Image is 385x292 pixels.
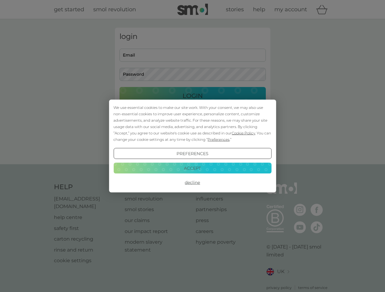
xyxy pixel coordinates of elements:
[113,162,271,173] button: Accept
[113,148,271,159] button: Preferences
[109,100,276,193] div: Cookie Consent Prompt
[208,137,230,142] span: Preferences
[113,177,271,188] button: Decline
[232,131,255,135] span: Cookie Policy
[113,104,271,143] div: We use essential cookies to make our site work. With your consent, we may also use non-essential ...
